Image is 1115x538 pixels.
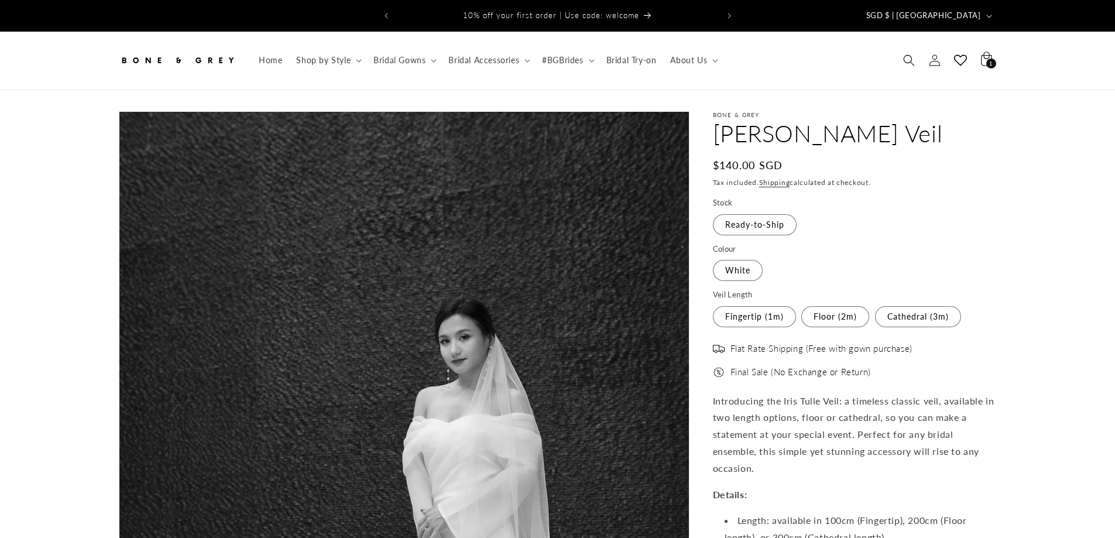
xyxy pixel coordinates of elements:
[542,55,583,66] span: #BGBrides
[599,48,664,73] a: Bridal Try-on
[713,489,747,500] strong: Details:
[663,48,723,73] summary: About Us
[713,289,754,301] legend: Veil Length
[713,244,737,255] legend: Colour
[713,111,997,118] p: Bone & Grey
[373,5,399,27] button: Previous announcement
[441,48,535,73] summary: Bridal Accessories
[875,306,961,327] label: Cathedral (3m)
[606,55,657,66] span: Bridal Try-on
[859,5,997,27] button: SGD $ | [GEOGRAPHIC_DATA]
[713,177,997,189] div: Tax included. calculated at checkout.
[713,214,797,235] label: Ready-to-Ship
[866,10,981,22] span: SGD $ | [GEOGRAPHIC_DATA]
[366,48,441,73] summary: Bridal Gowns
[713,157,783,173] span: $140.00 SGD
[896,47,922,73] summary: Search
[114,43,240,78] a: Bone and Grey Bridal
[713,306,796,327] label: Fingertip (1m)
[716,5,742,27] button: Next announcement
[713,260,763,281] label: White
[713,197,734,209] legend: Stock
[373,55,426,66] span: Bridal Gowns
[713,118,997,149] h1: [PERSON_NAME] Veil
[730,343,912,355] span: Flat Rate Shipping (Free with gown purchase)
[296,55,351,66] span: Shop by Style
[259,55,282,66] span: Home
[535,48,599,73] summary: #BGBrides
[463,11,639,20] span: 10% off your first order | Use code: welcome
[730,366,871,378] span: Final Sale (No Exchange or Return)
[119,47,236,73] img: Bone and Grey Bridal
[759,178,790,187] a: Shipping
[670,55,707,66] span: About Us
[801,306,869,327] label: Floor (2m)
[713,393,997,477] p: Introducing the Iris Tulle Veil: a timeless classic veil, available in two length options, floor ...
[989,59,993,68] span: 1
[252,48,289,73] a: Home
[289,48,366,73] summary: Shop by Style
[448,55,519,66] span: Bridal Accessories
[713,366,725,378] img: offer.png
